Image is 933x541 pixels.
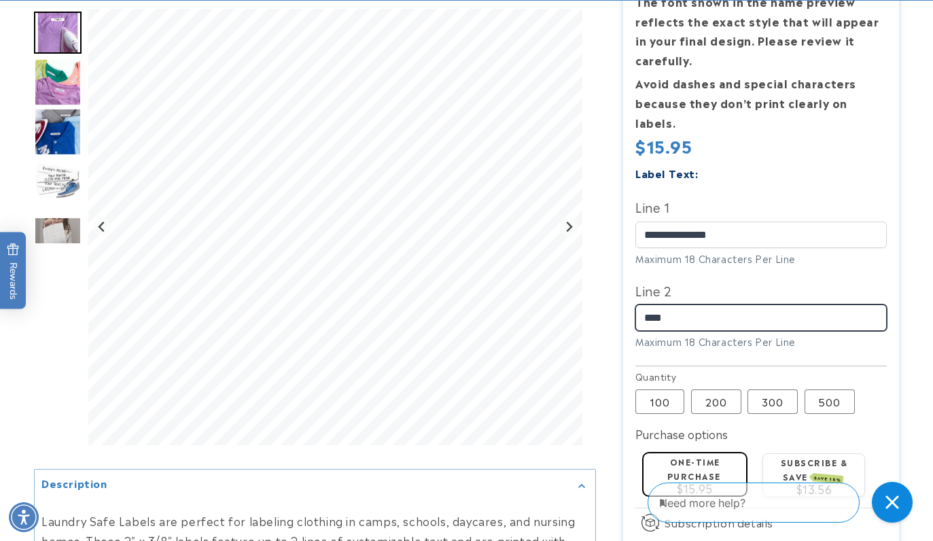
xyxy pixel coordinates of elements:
[7,243,20,300] span: Rewards
[781,456,848,483] label: Subscribe & save
[34,108,82,156] img: Iron on name labels ironed to shirt collar
[635,75,856,130] strong: Avoid dashes and special characters because they don’t print clearly on labels.
[34,217,82,245] img: null
[34,207,82,255] div: Go to slide 5
[635,196,887,217] label: Line 1
[805,389,855,414] label: 500
[9,502,39,532] div: Accessibility Menu
[635,251,887,266] div: Maximum 18 Characters Per Line
[635,133,692,158] span: $15.95
[34,158,82,205] img: Iron-on name labels with an iron
[93,218,111,237] button: Go to last slide
[34,108,82,156] div: Go to slide 3
[811,473,843,484] span: SAVE 15%
[635,370,677,383] legend: Quantity
[635,334,887,349] div: Maximum 18 Characters Per Line
[34,9,82,56] div: Go to slide 1
[35,470,595,500] summary: Description
[560,218,578,237] button: Next slide
[34,58,82,106] div: Go to slide 2
[34,58,82,106] img: Iron on name tags ironed to a t-shirt
[635,389,684,414] label: 100
[34,11,82,53] img: Iron on name label being ironed to shirt
[691,389,741,414] label: 200
[648,477,919,527] iframe: Gorgias Floating Chat
[635,279,887,301] label: Line 2
[747,389,798,414] label: 300
[667,455,721,482] label: One-time purchase
[34,158,82,205] div: Go to slide 4
[635,165,699,181] label: Label Text:
[635,425,728,442] label: Purchase options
